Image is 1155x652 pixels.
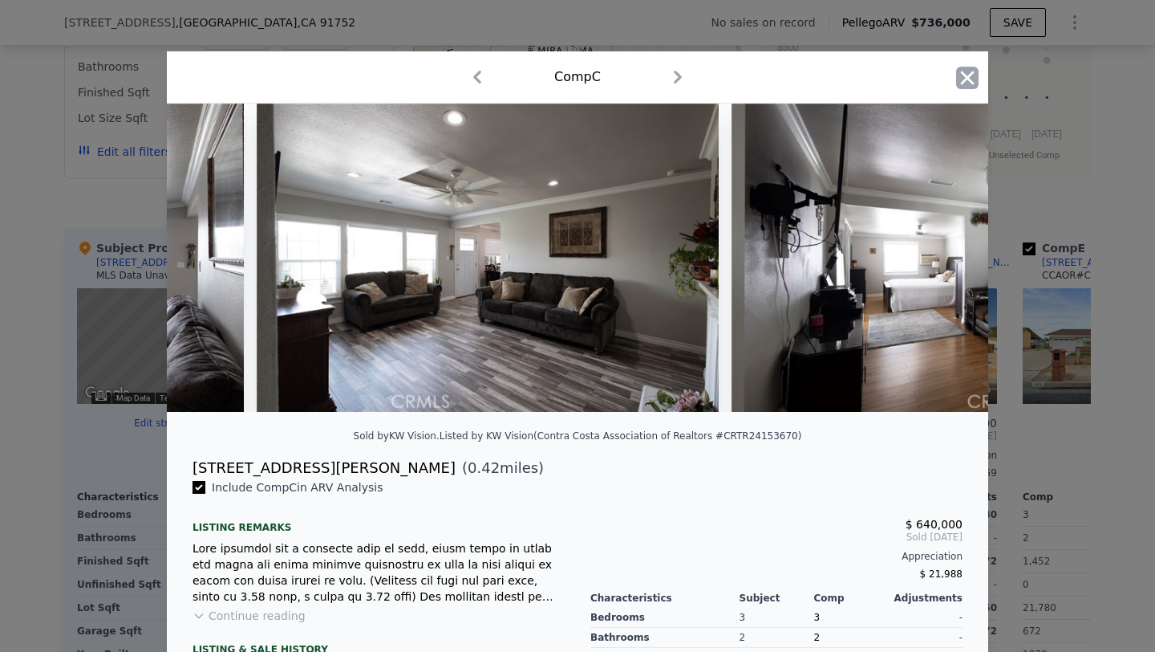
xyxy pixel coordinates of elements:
[906,518,962,531] span: $ 640,000
[888,628,962,648] div: -
[192,608,306,624] button: Continue reading
[813,628,888,648] div: 2
[740,592,814,605] div: Subject
[590,592,740,605] div: Characteristics
[440,430,802,442] div: Listed by KW Vision (Contra Costa Association of Realtors #CRTR24153670)
[590,608,740,628] div: Bedrooms
[813,612,820,623] span: 3
[205,481,390,494] span: Include Comp C in ARV Analysis
[740,628,814,648] div: 2
[813,592,888,605] div: Comp
[590,628,740,648] div: Bathrooms
[354,430,440,442] div: Sold by KW Vision .
[920,568,962,580] span: $ 21,988
[740,608,814,628] div: 3
[468,459,500,476] span: 0.42
[888,608,962,628] div: -
[554,67,601,87] div: Comp C
[192,508,565,534] div: Listing remarks
[590,550,962,563] div: Appreciation
[192,457,456,479] div: [STREET_ADDRESS][PERSON_NAME]
[192,540,565,605] div: Lore ipsumdol sit a consecte adip el sedd, eiusm tempo in utlab etd magna ali enima minimve quisn...
[257,104,719,412] img: Property Img
[888,592,962,605] div: Adjustments
[590,531,962,544] span: Sold [DATE]
[456,457,544,479] span: ( miles)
